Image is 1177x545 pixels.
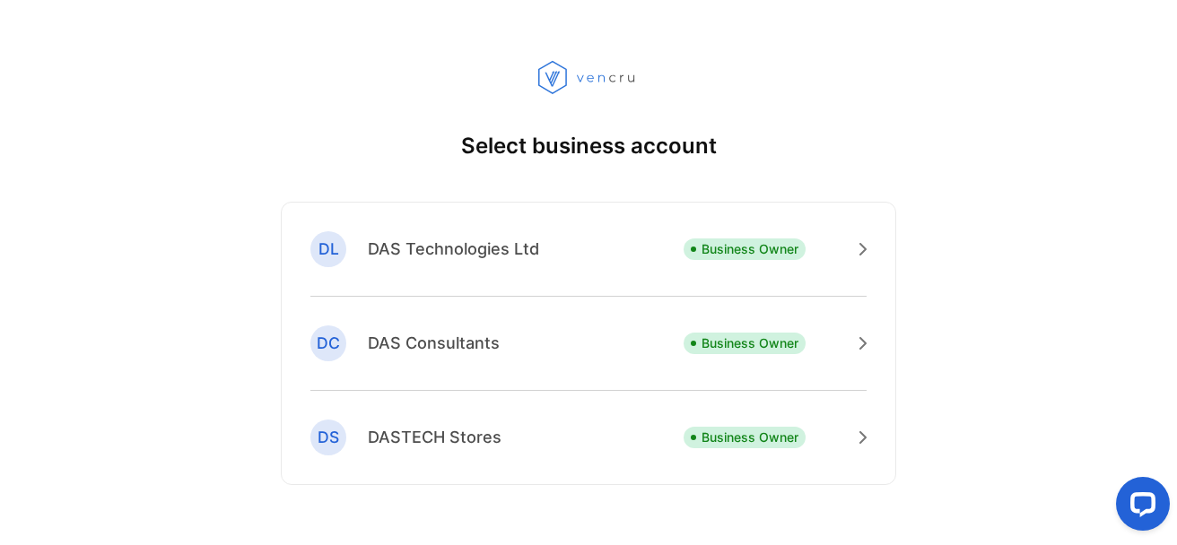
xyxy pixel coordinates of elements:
[702,239,798,258] p: Business Owner
[1102,470,1177,545] iframe: LiveChat chat widget
[318,238,339,261] p: DL
[702,428,798,446] p: Business Owner
[318,426,339,449] p: DS
[702,333,798,352] p: Business Owner
[368,237,539,261] p: DAS Technologies Ltd
[317,332,340,355] p: DC
[461,130,717,162] p: Select business account
[368,425,501,449] p: DASTECH Stores
[368,331,500,355] p: DAS Consultants
[538,60,639,94] img: vencru logo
